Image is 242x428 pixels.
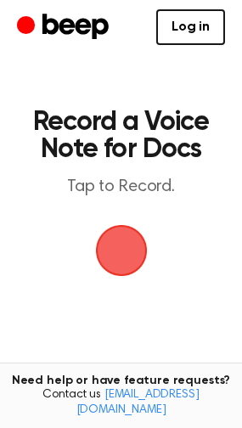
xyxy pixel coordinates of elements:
a: Beep [17,11,113,44]
button: Beep Logo [96,225,147,276]
a: [EMAIL_ADDRESS][DOMAIN_NAME] [76,389,200,416]
span: Contact us [10,388,232,418]
p: Tap to Record. [31,177,211,198]
h1: Record a Voice Note for Docs [31,109,211,163]
a: Log in [156,9,225,45]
